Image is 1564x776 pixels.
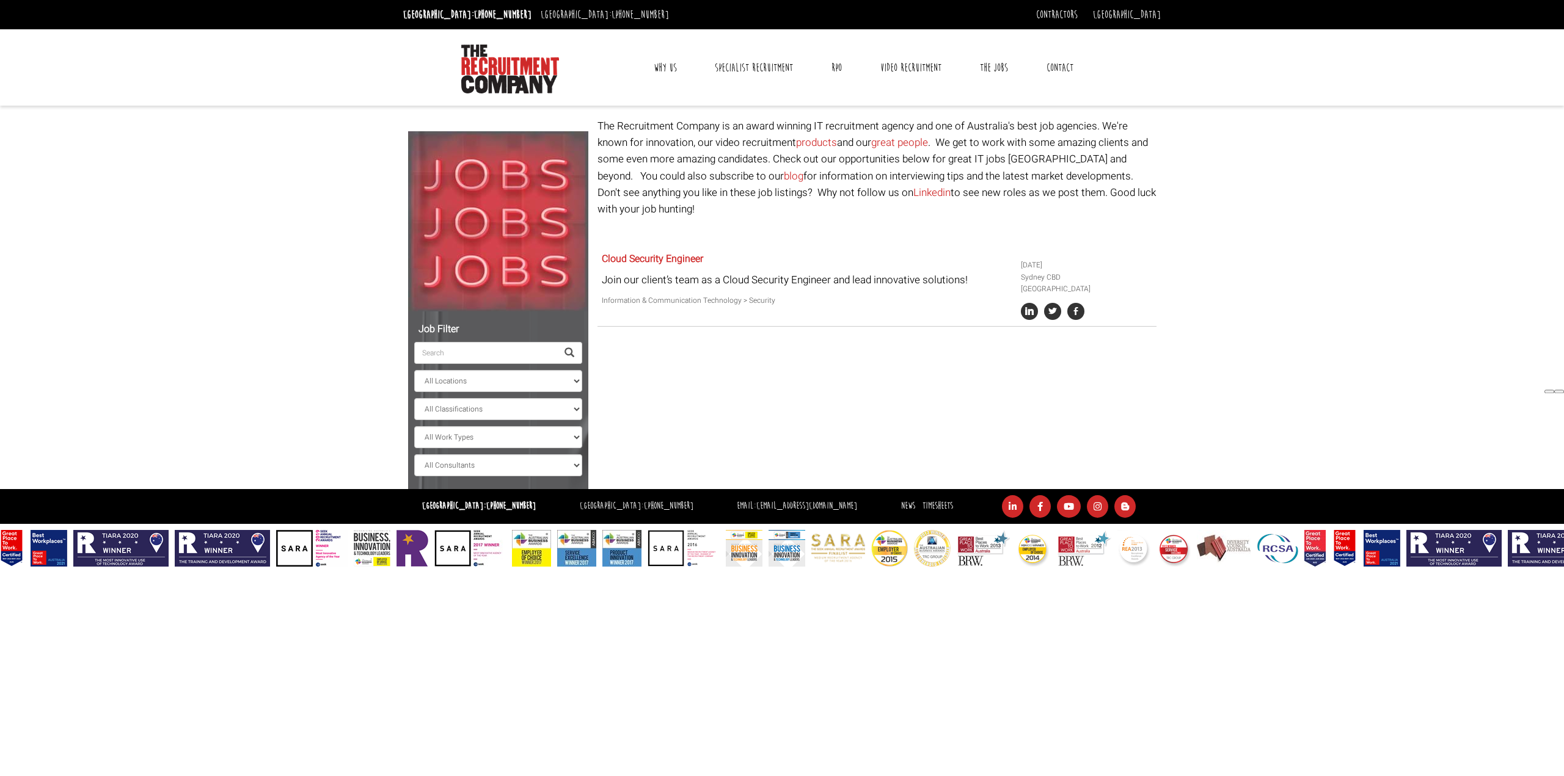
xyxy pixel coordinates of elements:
a: [GEOGRAPHIC_DATA] [1093,8,1161,21]
li: [GEOGRAPHIC_DATA]: [538,5,672,24]
a: Linkedin [913,185,951,200]
a: The Jobs [971,53,1017,83]
a: Video Recruitment [871,53,951,83]
a: [PHONE_NUMBER] [474,8,532,21]
img: Jobs, Jobs, Jobs [408,131,588,311]
p: Information & Communication Technology > Security [602,295,1012,306]
a: Contractors [1036,8,1078,21]
a: [PHONE_NUMBER] [644,500,693,512]
a: products [796,135,837,150]
a: Contact [1037,53,1083,83]
a: [PHONE_NUMBER] [612,8,669,21]
input: Search [414,342,557,364]
a: blog [784,169,803,184]
a: Cloud Security Engineer [602,252,703,266]
strong: [GEOGRAPHIC_DATA]: [422,500,536,512]
a: News [901,500,915,512]
a: [PHONE_NUMBER] [486,500,536,512]
a: Why Us [645,53,686,83]
li: [DATE] [1021,259,1152,271]
a: RPO [822,53,851,83]
a: Specialist Recruitment [706,53,802,83]
h5: Job Filter [414,324,582,335]
li: Sydney CBD [GEOGRAPHIC_DATA] [1021,272,1152,295]
li: [GEOGRAPHIC_DATA]: [400,5,535,24]
li: Email: [734,498,860,515]
p: The Recruitment Company is an award winning IT recruitment agency and one of Australia's best job... [597,118,1157,217]
li: [GEOGRAPHIC_DATA]: [577,498,696,515]
img: The Recruitment Company [461,45,559,93]
a: Timesheets [923,500,953,512]
p: Join our client’s team as a Cloud Security Engineer and lead innovative solutions! [602,272,1012,288]
a: [EMAIL_ADDRESS][DOMAIN_NAME] [756,500,857,512]
a: great people [871,135,928,150]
